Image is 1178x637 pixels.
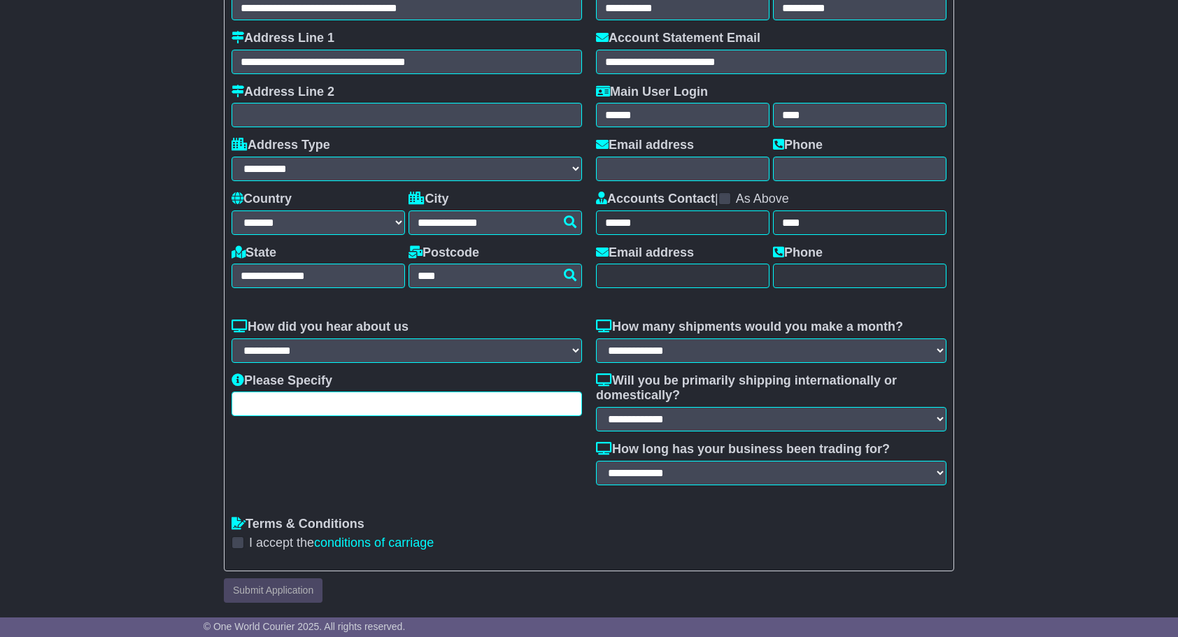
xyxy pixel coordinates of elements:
[232,192,292,207] label: Country
[596,138,694,153] label: Email address
[596,442,890,457] label: How long has your business been trading for?
[204,621,406,632] span: © One World Courier 2025. All rights reserved.
[596,192,715,207] label: Accounts Contact
[232,138,330,153] label: Address Type
[409,192,448,207] label: City
[232,31,334,46] label: Address Line 1
[232,320,409,335] label: How did you hear about us
[232,373,332,389] label: Please Specify
[596,85,708,100] label: Main User Login
[409,245,479,261] label: Postcode
[314,536,434,550] a: conditions of carriage
[249,536,434,551] label: I accept the
[232,517,364,532] label: Terms & Conditions
[773,138,823,153] label: Phone
[596,31,760,46] label: Account Statement Email
[736,192,789,207] label: As Above
[596,320,903,335] label: How many shipments would you make a month?
[596,373,946,403] label: Will you be primarily shipping internationally or domestically?
[232,245,276,261] label: State
[773,245,823,261] label: Phone
[232,85,334,100] label: Address Line 2
[596,245,694,261] label: Email address
[596,192,946,210] div: |
[224,578,322,603] button: Submit Application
